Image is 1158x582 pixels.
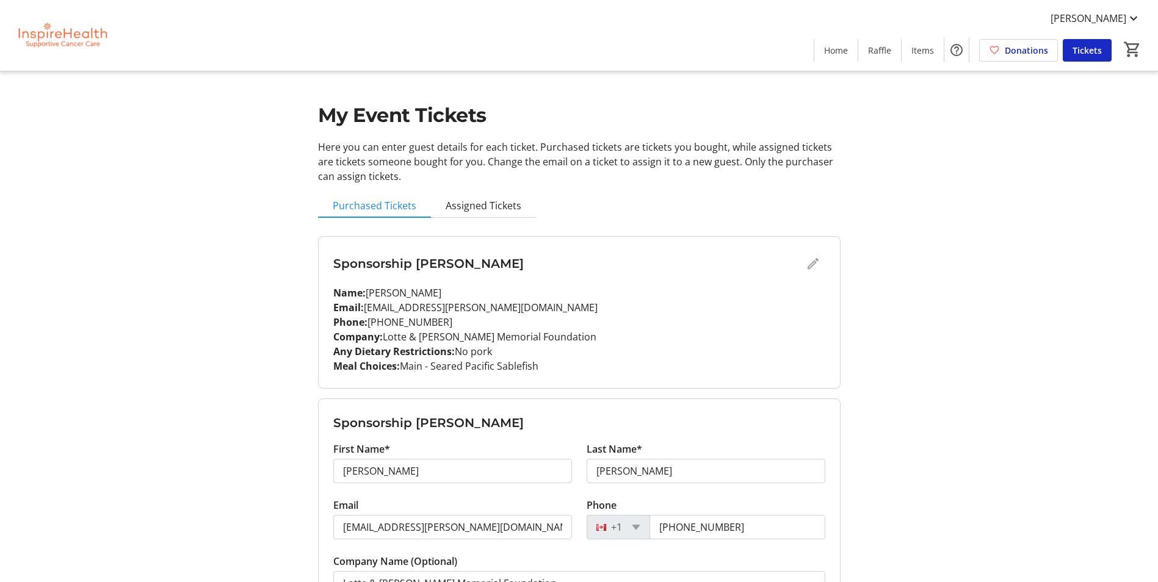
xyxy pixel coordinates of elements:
span: Home [824,44,848,57]
button: Cart [1121,38,1143,60]
label: First Name* [333,442,390,456]
a: Raffle [858,39,901,62]
span: Purchased Tickets [333,201,416,210]
strong: Phone: [333,315,367,329]
label: Last Name* [587,442,642,456]
p: [PERSON_NAME] [333,286,825,300]
p: [EMAIL_ADDRESS][PERSON_NAME][DOMAIN_NAME] [333,300,825,315]
a: Items [902,39,944,62]
a: Donations [979,39,1058,62]
span: Assigned Tickets [446,201,521,210]
p: Lotte & [PERSON_NAME] Memorial Foundation [333,329,825,344]
a: Tickets [1063,39,1112,62]
h1: My Event Tickets [318,101,841,130]
label: Phone [587,498,617,512]
p: Main - Seared Pacific Sablefish [333,359,825,373]
span: Items [911,44,934,57]
p: No pork [333,344,825,359]
p: [PHONE_NUMBER] [333,315,825,329]
strong: Meal Choices: [333,359,400,373]
label: Email [333,498,358,512]
p: Here you can enter guest details for each ticket. Purchased tickets are tickets you bought, while... [318,140,841,184]
input: (506) 234-5678 [650,515,825,539]
strong: Name: [333,286,366,300]
strong: Email: [333,301,364,314]
h3: Sponsorship [PERSON_NAME] [333,254,801,273]
h3: Sponsorship [PERSON_NAME] [333,414,825,432]
strong: Any Dietary Restrictions: [333,345,455,358]
span: Donations [1005,44,1048,57]
button: Help [944,38,969,62]
span: [PERSON_NAME] [1051,11,1126,26]
img: InspireHealth Supportive Cancer Care's Logo [7,5,116,66]
a: Home [814,39,858,62]
span: Raffle [868,44,891,57]
label: Company Name (Optional) [333,554,457,569]
strong: Company: [333,330,383,343]
button: [PERSON_NAME] [1041,9,1151,28]
span: Tickets [1073,44,1102,57]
